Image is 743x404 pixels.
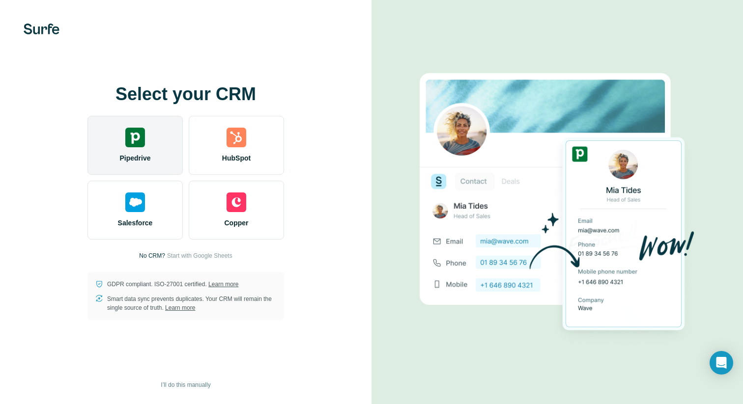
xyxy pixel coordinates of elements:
img: Surfe's logo [24,24,59,34]
button: I’ll do this manually [154,377,217,392]
img: PIPEDRIVE image [420,56,695,348]
img: pipedrive's logo [125,128,145,147]
p: No CRM? [139,251,165,260]
img: copper's logo [227,192,246,212]
span: Pipedrive [119,153,150,163]
span: I’ll do this manually [161,380,210,389]
p: Smart data sync prevents duplicates. Your CRM will remain the single source of truth. [107,295,276,312]
a: Learn more [165,304,195,311]
img: salesforce's logo [125,192,145,212]
div: Open Intercom Messenger [710,351,733,375]
button: Start with Google Sheets [167,251,232,260]
img: hubspot's logo [227,128,246,147]
p: GDPR compliant. ISO-27001 certified. [107,280,238,289]
span: Copper [225,218,249,228]
span: HubSpot [222,153,251,163]
span: Salesforce [118,218,153,228]
a: Learn more [208,281,238,288]
h1: Select your CRM [87,84,284,104]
